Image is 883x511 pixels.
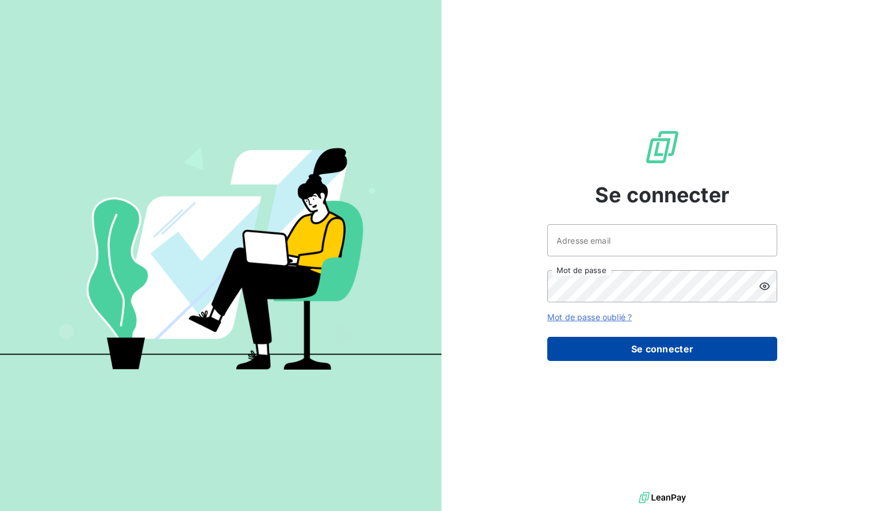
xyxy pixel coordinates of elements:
input: placeholder [547,224,777,256]
img: Logo LeanPay [644,129,681,166]
img: logo [639,489,686,506]
a: Mot de passe oublié ? [547,312,632,322]
button: Se connecter [547,337,777,361]
span: Se connecter [595,179,730,210]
